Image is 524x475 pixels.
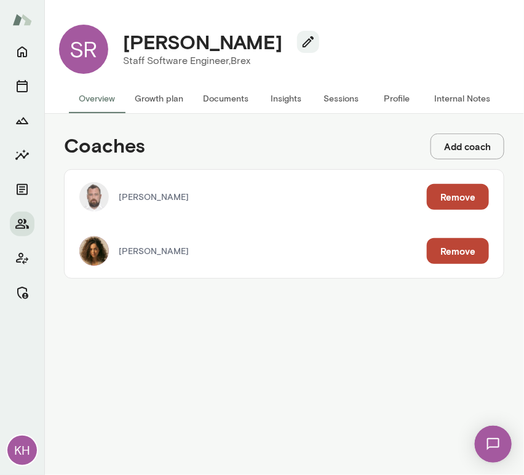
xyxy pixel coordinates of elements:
button: Internal Notes [424,84,500,113]
img: Mento [12,8,32,31]
div: KH [7,436,37,465]
button: Sessions [314,84,369,113]
button: Insights [258,84,314,113]
button: Members [10,212,34,236]
button: Sessions [10,74,34,98]
div: SR [59,25,108,74]
button: Documents [10,177,34,202]
button: Manage [10,281,34,305]
button: Client app [10,246,34,271]
h4: [PERSON_NAME] [123,30,282,54]
button: Profile [369,84,424,113]
button: Growth plan [125,84,193,113]
button: Home [10,39,34,64]
h4: Coaches [64,134,145,159]
button: Add coach [431,134,504,159]
button: Remove [427,184,489,210]
button: Documents [193,84,258,113]
button: Insights [10,143,34,167]
button: Remove [427,238,489,264]
button: Growth Plan [10,108,34,133]
img: Najla Elmachtoub [79,236,109,266]
img: Andrii Dehtiarov [79,182,109,212]
p: Staff Software Engineer, Brex [123,54,309,68]
button: Overview [69,84,125,113]
p: [PERSON_NAME] [119,245,427,257]
p: [PERSON_NAME] [119,191,427,203]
